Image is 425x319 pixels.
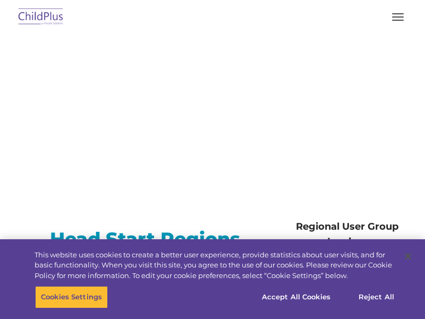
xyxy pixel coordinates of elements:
[35,250,395,281] div: This website uses cookies to create a better user experience, provide statistics about user visit...
[396,245,420,268] button: Close
[256,286,336,308] button: Accept All Cookies
[35,286,108,308] button: Cookies Settings
[19,227,272,251] h2: Head Start Regions
[288,219,406,249] h4: Regional User Group Leaders
[343,286,410,308] button: Reject All
[16,5,66,30] img: ChildPlus by Procare Solutions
